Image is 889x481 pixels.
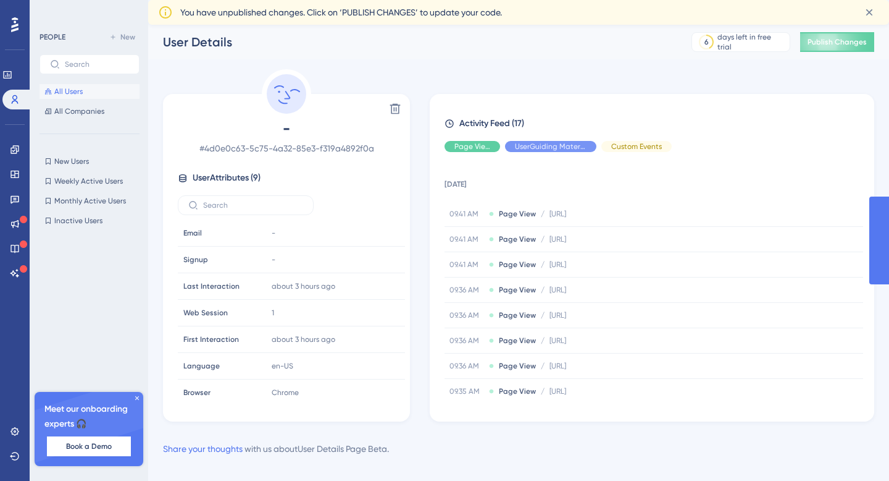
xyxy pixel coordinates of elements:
[549,234,566,244] span: [URL]
[40,84,140,99] button: All Users
[449,336,484,346] span: 09.36 AM
[272,361,293,371] span: en-US
[541,209,545,219] span: /
[54,106,104,116] span: All Companies
[541,386,545,396] span: /
[54,176,123,186] span: Weekly Active Users
[499,336,536,346] span: Page View
[549,336,566,346] span: [URL]
[54,87,83,96] span: All Users
[120,32,135,42] span: New
[272,308,274,318] span: 1
[449,285,484,295] span: 09.36 AM
[611,142,662,151] span: Custom Events
[444,162,863,202] td: [DATE]
[66,441,112,451] span: Book a Demo
[183,308,228,318] span: Web Session
[105,30,140,45] button: New
[272,228,275,238] span: -
[499,209,536,219] span: Page View
[183,334,239,344] span: First Interaction
[449,310,484,320] span: 09.36 AM
[499,260,536,270] span: Page View
[499,285,536,295] span: Page View
[40,32,65,42] div: PEOPLE
[541,336,545,346] span: /
[449,209,484,219] span: 09.41 AM
[449,361,484,371] span: 09.36 AM
[541,310,545,320] span: /
[549,209,566,219] span: [URL]
[449,234,484,244] span: 09.41 AM
[272,335,335,344] time: about 3 hours ago
[499,234,536,244] span: Page View
[837,432,874,469] iframe: UserGuiding AI Assistant Launcher
[549,260,566,270] span: [URL]
[203,201,303,210] input: Search
[549,361,566,371] span: [URL]
[193,171,261,185] span: User Attributes ( 9 )
[54,196,126,206] span: Monthly Active Users
[44,402,133,432] span: Meet our onboarding experts 🎧
[541,285,545,295] span: /
[178,119,395,138] span: -
[549,285,566,295] span: [URL]
[163,441,389,456] div: with us about User Details Page Beta .
[163,444,243,454] a: Share your thoughts
[54,216,102,226] span: Inactive Users
[183,281,240,291] span: Last Interaction
[549,386,566,396] span: [URL]
[47,436,131,456] button: Book a Demo
[499,361,536,371] span: Page View
[183,361,220,371] span: Language
[515,142,586,151] span: UserGuiding Material
[65,60,129,69] input: Search
[541,361,545,371] span: /
[54,156,89,166] span: New Users
[499,310,536,320] span: Page View
[541,260,545,270] span: /
[163,33,661,51] div: User Details
[449,386,484,396] span: 09.35 AM
[800,32,874,52] button: Publish Changes
[704,37,709,47] div: 6
[183,388,211,398] span: Browser
[40,213,140,228] button: Inactive Users
[459,116,524,131] span: Activity Feed (17)
[499,386,536,396] span: Page View
[808,37,867,47] span: Publish Changes
[183,255,208,265] span: Signup
[454,142,490,151] span: Page View
[449,260,484,270] span: 09.41 AM
[717,32,786,52] div: days left in free trial
[272,388,299,398] span: Chrome
[180,5,502,20] span: You have unpublished changes. Click on ‘PUBLISH CHANGES’ to update your code.
[40,104,140,119] button: All Companies
[40,194,140,208] button: Monthly Active Users
[272,282,335,291] time: about 3 hours ago
[272,255,275,265] span: -
[40,154,140,169] button: New Users
[541,234,545,244] span: /
[40,174,140,189] button: Weekly Active Users
[183,228,202,238] span: Email
[549,310,566,320] span: [URL]
[178,141,395,156] span: # 4d0e0c63-5c75-4a32-85e3-f319a4892f0a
